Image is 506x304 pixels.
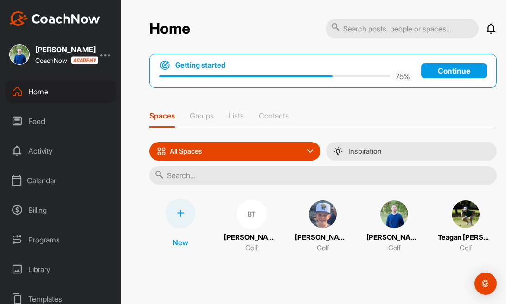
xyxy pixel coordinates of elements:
[159,60,171,71] img: bullseye
[5,258,116,281] div: Library
[292,199,354,254] a: [PERSON_NAME] [PERSON_NAME]Golf
[421,63,487,78] a: Continue
[438,232,493,243] p: Teagan [PERSON_NAME]
[5,199,116,222] div: Billing
[326,19,479,38] input: Search posts, people or spaces...
[5,139,116,162] div: Activity
[366,232,422,243] p: [PERSON_NAME]
[379,199,409,229] img: square_fd53c66825839139679d5f1caa6e2e87.jpg
[173,237,188,248] p: New
[237,199,267,229] div: BT
[224,232,280,243] p: [PERSON_NAME]
[229,111,244,120] p: Lists
[175,60,225,70] h1: Getting started
[35,56,96,64] div: CoachNow
[221,199,283,254] a: BT[PERSON_NAME]Golf
[295,232,351,243] p: [PERSON_NAME] [PERSON_NAME]
[71,56,98,64] img: CoachNow acadmey
[435,199,497,254] a: Teagan [PERSON_NAME]Golf
[5,169,116,192] div: Calendar
[308,199,338,229] img: square_5ba67d09204c687fb7bc2579be822946.jpg
[474,273,497,295] div: Open Intercom Messenger
[460,243,472,254] p: Golf
[451,199,480,229] img: square_aaf5a926b8bfdd706eeedf4d9610ee49.jpg
[170,148,202,155] p: All Spaces
[9,11,100,26] img: CoachNow
[149,111,175,120] p: Spaces
[149,20,190,38] h2: Home
[35,46,96,53] div: [PERSON_NAME]
[259,111,289,120] p: Contacts
[348,148,382,155] p: Inspiration
[149,166,497,185] input: Search...
[333,147,343,156] img: menuIcon
[5,80,116,103] div: Home
[5,228,116,251] div: Programs
[245,243,258,254] p: Golf
[190,111,214,120] p: Groups
[363,199,425,254] a: [PERSON_NAME]Golf
[157,147,166,156] img: icon
[388,243,401,254] p: Golf
[9,44,30,65] img: square_fd53c66825839139679d5f1caa6e2e87.jpg
[5,110,116,133] div: Feed
[396,71,410,82] p: 75 %
[317,243,329,254] p: Golf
